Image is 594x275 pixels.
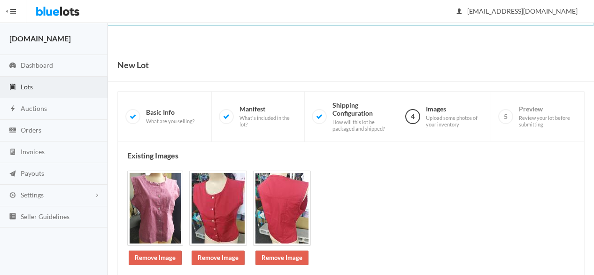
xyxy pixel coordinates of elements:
[455,8,464,16] ion-icon: person
[457,7,578,15] span: [EMAIL_ADDRESS][DOMAIN_NAME]
[426,105,484,127] span: Images
[127,171,183,246] img: 202cc545-8989-41d9-b54a-05d2e334f1f3-1661894787.jpg
[519,105,577,127] span: Preview
[8,148,17,157] ion-icon: calculator
[8,126,17,135] ion-icon: cash
[129,251,182,265] a: Remove Image
[8,105,17,114] ion-icon: flash
[21,169,44,177] span: Payouts
[426,115,484,127] span: Upload some photos of your inventory
[21,191,44,199] span: Settings
[146,108,194,125] span: Basic Info
[21,126,41,134] span: Orders
[117,58,149,72] h1: New Lot
[8,170,17,179] ion-icon: paper plane
[21,148,45,156] span: Invoices
[332,101,390,132] span: Shipping Configuration
[21,61,53,69] span: Dashboard
[21,212,69,220] span: Seller Guidelines
[189,171,247,246] img: dd4de49a-5320-4cb1-8980-187bd3f80f29-1694198164.jpg
[21,104,47,112] span: Auctions
[255,251,309,265] a: Remove Image
[8,62,17,71] ion-icon: speedometer
[8,212,17,221] ion-icon: list box
[8,191,17,200] ion-icon: cog
[239,115,297,127] span: What's included in the lot?
[332,119,390,132] span: How will this lot be packaged and shipped?
[239,105,297,127] span: Manifest
[9,34,71,43] strong: [DOMAIN_NAME]
[405,109,420,124] span: 4
[498,109,513,124] span: 5
[21,83,33,91] span: Lots
[127,151,575,160] h4: Existing Images
[146,118,194,125] span: What are you selling?
[253,171,311,246] img: 5d195d64-855b-48fa-b5f7-42efa9658b47-1694198165.jpg
[192,251,245,265] a: Remove Image
[519,115,577,127] span: Review your lot before submitting
[8,83,17,92] ion-icon: clipboard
